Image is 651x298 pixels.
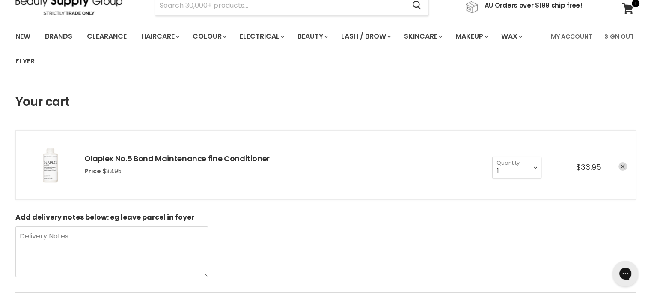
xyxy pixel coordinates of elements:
a: Wax [495,27,527,45]
span: $33.95 [576,162,601,172]
span: Price [84,167,101,175]
a: Lash / Brow [335,27,396,45]
a: New [9,27,37,45]
a: Electrical [233,27,289,45]
span: $33.95 [103,167,122,175]
img: Olaplex No.5 Bond Maintenance fine Conditioner [24,139,76,191]
nav: Main [5,24,647,74]
a: Haircare [135,27,184,45]
ul: Main menu [9,24,546,74]
a: remove Olaplex No.5 Bond Maintenance fine Conditioner [618,162,627,171]
a: Colour [186,27,232,45]
a: Flyer [9,52,41,70]
a: Makeup [449,27,493,45]
h1: Your cart [15,95,69,109]
a: Skincare [398,27,447,45]
iframe: Gorgias live chat messenger [608,258,642,289]
a: Beauty [291,27,333,45]
a: Clearance [80,27,133,45]
b: Add delivery notes below: eg leave parcel in foyer [15,212,194,222]
select: Quantity [492,157,541,178]
a: Olaplex No.5 Bond Maintenance fine Conditioner [84,153,270,164]
a: My Account [546,27,597,45]
a: Sign Out [599,27,639,45]
a: Brands [39,27,79,45]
